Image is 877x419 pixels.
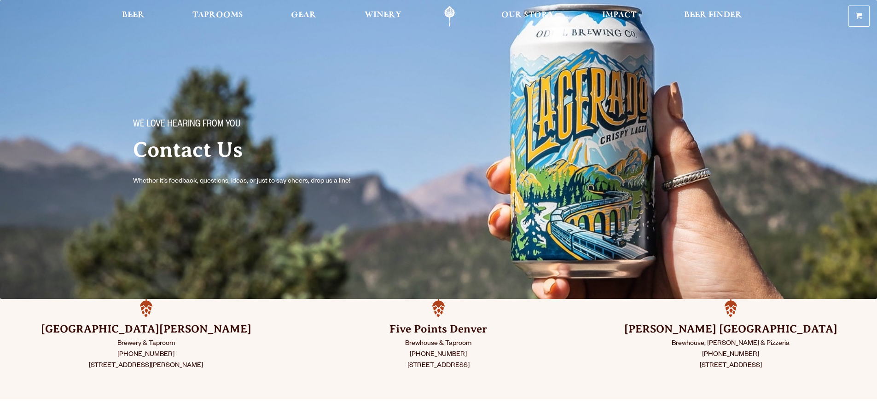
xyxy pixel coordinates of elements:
[684,11,742,19] span: Beer Finder
[23,322,269,337] h3: [GEOGRAPHIC_DATA][PERSON_NAME]
[192,11,243,19] span: Taprooms
[359,6,407,27] a: Winery
[116,6,151,27] a: Beer
[315,339,562,372] p: Brewhouse & Taproom [PHONE_NUMBER] [STREET_ADDRESS]
[365,11,401,19] span: Winery
[596,6,642,27] a: Impact
[678,6,748,27] a: Beer Finder
[291,11,316,19] span: Gear
[133,138,420,161] h2: Contact Us
[23,339,269,372] p: Brewery & Taproom [PHONE_NUMBER] [STREET_ADDRESS][PERSON_NAME]
[608,322,854,337] h3: [PERSON_NAME] [GEOGRAPHIC_DATA]
[602,11,636,19] span: Impact
[315,322,562,337] h3: Five Points Denver
[432,6,467,27] a: Odell Home
[501,11,554,19] span: Our Story
[186,6,249,27] a: Taprooms
[133,176,369,187] p: Whether it’s feedback, questions, ideas, or just to say cheers, drop us a line!
[608,339,854,372] p: Brewhouse, [PERSON_NAME] & Pizzeria [PHONE_NUMBER] [STREET_ADDRESS]
[285,6,322,27] a: Gear
[122,11,145,19] span: Beer
[495,6,560,27] a: Our Story
[133,119,241,131] span: We love hearing from you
